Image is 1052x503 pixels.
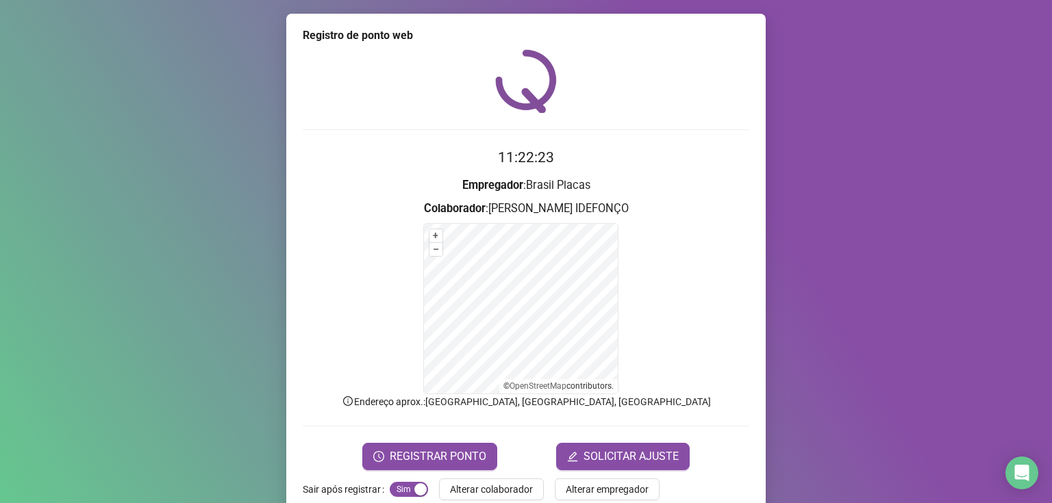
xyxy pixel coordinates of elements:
[424,202,486,215] strong: Colaborador
[450,482,533,497] span: Alterar colaborador
[498,149,554,166] time: 11:22:23
[503,381,614,391] li: © contributors.
[303,27,749,44] div: Registro de ponto web
[303,478,390,500] label: Sair após registrar
[1005,456,1038,489] div: Open Intercom Messenger
[362,443,497,470] button: REGISTRAR PONTO
[429,243,442,256] button: –
[303,200,749,218] h3: : [PERSON_NAME] IDEFONÇO
[373,451,384,462] span: clock-circle
[342,395,354,407] span: info-circle
[567,451,578,462] span: edit
[556,443,690,470] button: editSOLICITAR AJUSTE
[462,179,523,192] strong: Empregador
[566,482,649,497] span: Alterar empregador
[439,478,544,500] button: Alterar colaborador
[390,448,486,465] span: REGISTRAR PONTO
[303,394,749,409] p: Endereço aprox. : [GEOGRAPHIC_DATA], [GEOGRAPHIC_DATA], [GEOGRAPHIC_DATA]
[303,177,749,194] h3: : Brasil Placas
[429,229,442,242] button: +
[510,381,566,391] a: OpenStreetMap
[555,478,660,500] button: Alterar empregador
[495,49,557,113] img: QRPoint
[584,448,679,465] span: SOLICITAR AJUSTE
